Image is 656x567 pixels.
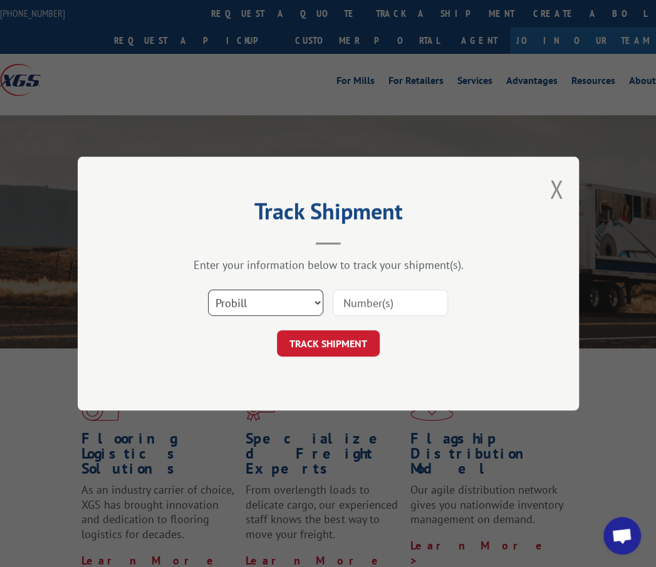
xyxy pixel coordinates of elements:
div: Open chat [603,517,641,554]
h2: Track Shipment [140,202,516,226]
input: Number(s) [333,289,448,316]
button: TRACK SHIPMENT [277,330,380,356]
button: Close modal [549,172,563,205]
div: Enter your information below to track your shipment(s). [140,257,516,272]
